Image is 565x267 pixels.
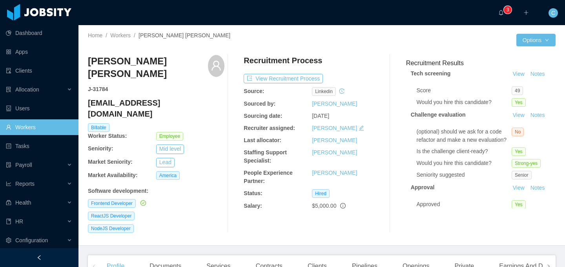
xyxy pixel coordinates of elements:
span: NodeJS Developer [88,224,134,233]
a: icon: userWorkers [6,119,72,135]
i: icon: plus [523,10,529,15]
span: Yes [512,147,526,156]
a: [PERSON_NAME] [312,149,357,155]
h4: Recruitment Process [244,55,322,66]
h3: Recruitment Results [406,58,556,68]
i: icon: solution [6,87,11,92]
span: Hired [312,189,330,198]
strong: J- 31784 [88,86,108,92]
strong: Tech screening [411,70,451,77]
span: Frontend Developer [88,199,136,208]
a: icon: appstoreApps [6,44,72,60]
span: Configuration [15,237,48,243]
a: icon: pie-chartDashboard [6,25,72,41]
i: icon: check-circle [140,200,146,206]
a: icon: check-circle [139,200,146,206]
span: Yes [512,98,526,107]
div: Seniority suggested [417,171,512,179]
span: [DATE] [312,113,329,119]
b: Sourced by: [244,101,275,107]
span: C [551,8,555,18]
i: icon: setting [6,238,11,243]
span: Payroll [15,162,32,168]
a: Workers [110,32,131,38]
a: Home [88,32,102,38]
span: / [134,32,135,38]
a: icon: robotUsers [6,101,72,116]
button: Notes [527,111,548,120]
span: HR [15,218,23,225]
i: icon: edit [359,125,364,131]
a: [PERSON_NAME] [312,137,357,143]
a: icon: exportView Recruitment Process [244,75,323,82]
button: icon: exportView Recruitment Process [244,74,323,83]
span: America [156,171,180,180]
a: View [510,185,527,191]
button: Notes [527,183,548,193]
b: Market Seniority: [88,159,133,165]
a: [PERSON_NAME] [312,125,357,131]
i: icon: line-chart [6,181,11,187]
b: Sourcing date: [244,113,282,119]
a: View [510,71,527,77]
b: Recruiter assigned: [244,125,295,131]
b: Staffing Support Specialist: [244,149,287,164]
b: Salary: [244,203,262,209]
span: / [106,32,107,38]
span: 49 [512,86,523,95]
span: linkedin [312,87,336,96]
span: info-circle [340,203,346,208]
a: icon: profileTasks [6,138,72,154]
a: [PERSON_NAME] [312,101,357,107]
span: Health [15,199,31,206]
span: Senior [512,171,532,179]
div: Would you hire this candidate? [417,159,512,167]
i: icon: medicine-box [6,200,11,205]
span: Strong-yes [512,159,541,168]
div: (optional) should we ask for a code refactor and make a new evaluation? [417,128,512,144]
i: icon: user [211,60,222,71]
i: icon: bell [498,10,504,15]
span: Reports [15,181,35,187]
div: Score [417,86,512,95]
b: Source: [244,88,264,94]
a: icon: auditClients [6,63,72,79]
b: Seniority: [88,145,113,152]
i: icon: history [339,88,344,94]
strong: Approval [411,184,435,190]
div: Would you hire this candidate? [417,98,512,106]
b: Last allocator: [244,137,281,143]
span: Billable [88,123,109,132]
span: $5,000.00 [312,203,336,209]
span: ReactJS Developer [88,212,135,220]
i: icon: book [6,219,11,224]
h4: [EMAIL_ADDRESS][DOMAIN_NAME] [88,97,224,119]
h3: [PERSON_NAME] [PERSON_NAME] [88,55,208,80]
div: Approved [417,200,512,208]
div: Is the challenge client-ready? [417,147,512,155]
span: Employee [156,132,183,141]
b: Worker Status: [88,133,127,139]
b: Market Availability: [88,172,138,178]
span: Allocation [15,86,39,93]
span: [PERSON_NAME] [PERSON_NAME] [139,32,230,38]
button: Notes [527,69,548,79]
button: Lead [156,158,175,167]
span: No [512,128,524,136]
span: Yes [512,200,526,209]
a: [PERSON_NAME] [312,170,357,176]
sup: 3 [504,6,512,14]
button: Optionsicon: down [516,34,556,46]
b: Software development : [88,188,148,194]
i: icon: file-protect [6,162,11,168]
b: People Experience Partner: [244,170,293,184]
a: View [510,112,527,118]
strong: Challenge evaluation [411,112,466,118]
b: Status: [244,190,262,196]
p: 3 [507,6,509,14]
button: Mid level [156,144,184,154]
